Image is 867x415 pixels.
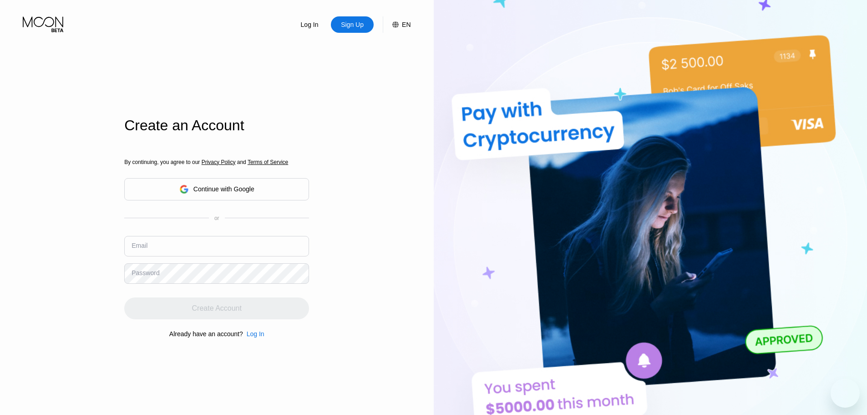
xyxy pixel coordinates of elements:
div: Log In [247,330,264,338]
div: Log In [300,20,319,29]
iframe: Button to launch messaging window [831,379,860,408]
div: Email [132,242,147,249]
div: Continue with Google [124,178,309,200]
div: or [214,215,219,221]
div: Sign Up [340,20,365,29]
span: Privacy Policy [202,159,236,165]
div: EN [402,21,411,28]
div: EN [383,16,411,33]
div: Already have an account? [169,330,243,338]
div: Create an Account [124,117,309,134]
span: Terms of Service [248,159,288,165]
div: Continue with Google [193,185,254,193]
div: Sign Up [331,16,374,33]
span: and [235,159,248,165]
div: Log In [288,16,331,33]
div: Log In [243,330,264,338]
div: Password [132,269,159,277]
div: By continuing, you agree to our [124,159,309,165]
